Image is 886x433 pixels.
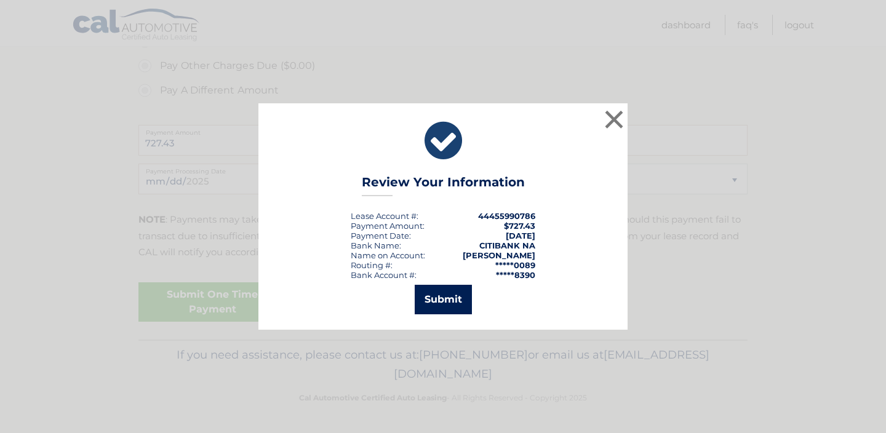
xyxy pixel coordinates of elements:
[415,285,472,314] button: Submit
[478,211,535,221] strong: 44455990786
[351,211,418,221] div: Lease Account #:
[479,240,535,250] strong: CITIBANK NA
[351,250,425,260] div: Name on Account:
[362,175,525,196] h3: Review Your Information
[351,221,425,231] div: Payment Amount:
[351,240,401,250] div: Bank Name:
[506,231,535,240] span: [DATE]
[351,231,411,240] div: :
[463,250,535,260] strong: [PERSON_NAME]
[351,270,417,280] div: Bank Account #:
[351,260,393,270] div: Routing #:
[351,231,409,240] span: Payment Date
[504,221,535,231] span: $727.43
[602,107,626,132] button: ×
